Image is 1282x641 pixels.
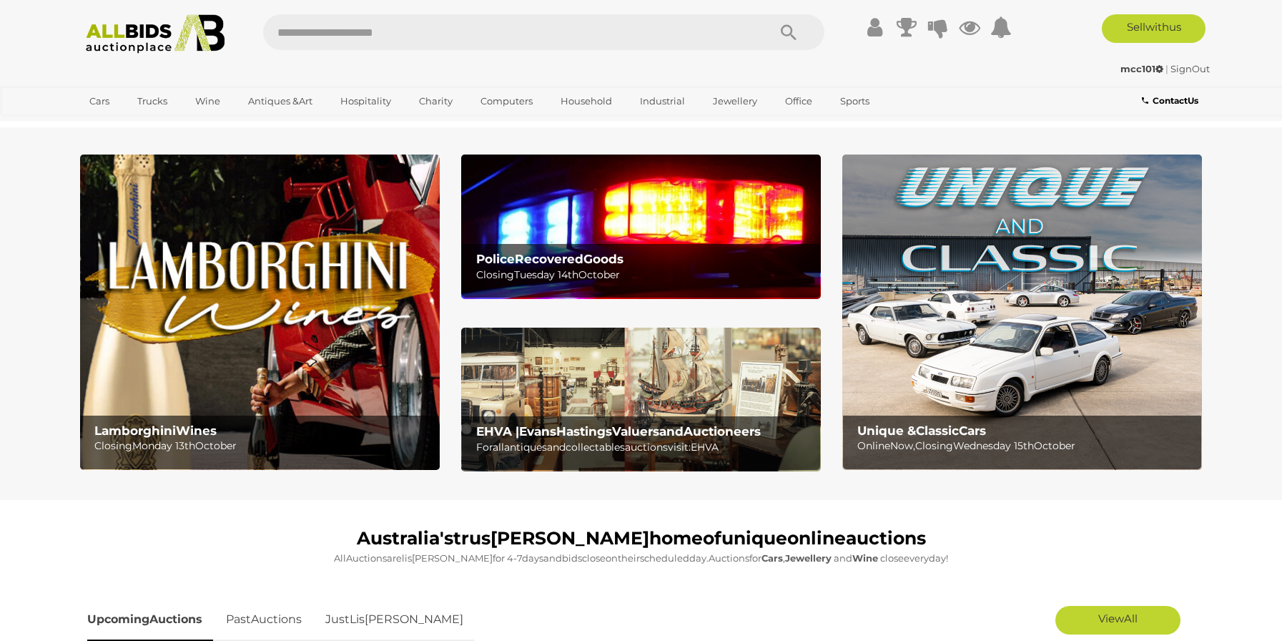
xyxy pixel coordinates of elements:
bbb: Ca [761,552,774,564]
bbb: Ar [299,95,309,107]
bbb: u [1169,20,1176,34]
span: ters [480,95,533,107]
bbb: Fo [476,441,489,454]
img: EHVA | Evans Hastings Valuers and Auctioneers [461,328,821,472]
span: st [PERSON_NAME] [325,612,463,626]
bbb: Cont [1153,95,1174,106]
bbb: ever [904,552,924,564]
bbb: No [890,439,904,452]
span: rs [761,552,783,564]
bbb: Mon [132,439,154,452]
bbb: an [547,441,559,454]
bbb: the [618,552,633,564]
span: hold [561,95,612,107]
bbb: Octo [1034,439,1059,452]
bbb: Char [419,95,441,107]
bbb: Al [1124,612,1135,625]
p: , [87,550,1195,567]
bbb: al [493,441,501,454]
bbb: t [568,268,572,281]
bbb: ar [387,552,396,564]
a: Office [776,89,822,113]
bbb: Octo [195,439,220,452]
span: ques & t [248,95,312,107]
bbb: Lambor [94,424,143,438]
a: UpcomingAuctions [87,599,213,641]
bbb: o [703,527,714,549]
span: lery [713,95,757,107]
bbb: Indus [640,95,666,107]
bbb: an [543,552,556,564]
bbb: anti [504,441,523,454]
span: ine w, ing sday 15 h ber [857,439,1075,452]
bbb: t [1023,439,1027,452]
bbb: Win [176,424,202,438]
bbb: Vi [1098,612,1108,625]
bbb: wi [1145,20,1158,34]
bbb: Valu [612,424,640,439]
a: Unique & Classic Cars Unique &ClassicCars OnlineNow,ClosingWednesday 15thOctober [842,155,1202,470]
span: rs [89,95,109,107]
span: cks [137,95,167,107]
bbb: Auct [149,612,177,626]
span: ew l [1098,612,1138,625]
bbb: auct [846,527,887,549]
bbb: Eva [519,424,541,439]
bbb: Auct [709,552,730,564]
bbb: Tues [514,268,537,281]
a: Wine [186,89,230,113]
span: r l ques d tables ions it: VA [476,441,719,454]
bbb: sched [640,552,668,564]
img: Allbids.com.au [78,14,233,54]
span: ne [195,95,220,107]
span: ice ered ds [476,252,623,266]
span: VA | ns ings ers d neers [476,424,761,439]
bbb: an [834,552,846,564]
bbb: Auct [346,552,368,564]
bbb: Se [1127,20,1140,34]
span: ll th s [1127,20,1181,34]
span: l ions e [PERSON_NAME] r 4-7 ys d ds se n ir uled y. ions r [334,552,761,564]
span: | [1165,63,1168,74]
span: rts [840,95,869,107]
a: Trucks [128,89,177,113]
bbb: t [184,439,189,452]
bbb: collec [566,441,595,454]
a: Antiques &Art [239,89,322,113]
img: Unique & Classic Cars [842,155,1202,470]
bbb: Wedne [953,439,988,452]
bbb: lis [402,552,412,564]
a: Hospitality [331,89,400,113]
a: Charity [410,89,462,113]
bbb: Clas [916,424,942,438]
span: ity [419,95,453,107]
a: mcc101 [1120,63,1165,74]
span: ing day 14 h ber [476,268,620,281]
bbb: Anti [248,95,267,107]
a: JustLis[PERSON_NAME] [315,599,474,641]
bbb: Upco [87,612,118,626]
a: ViewAll [1055,606,1180,635]
bbb: bi [562,552,571,564]
bbb: Onl [857,439,875,452]
span: ne [852,552,878,564]
span: ming ions [87,612,202,626]
img: Police Recovered Goods [461,155,821,298]
bbb: Pol [476,252,496,266]
bbb: clo [880,552,894,564]
bbb: Jewel [785,552,813,564]
bbb: fo [493,552,501,564]
bbb: Off [785,95,802,107]
bbb: o [606,552,611,564]
bbb: auct [625,441,647,454]
img: Lamborghini Wines [80,155,440,470]
bbb: Ca [89,95,102,107]
bbb: Wi [852,552,866,564]
a: EHVA | Evans Hastings Valuers and Auctioneers EHVA |EvansHastingsValuersandAuctioneers Forallanti... [461,328,821,472]
a: Household [551,89,621,113]
a: Jewellery [704,89,766,113]
bbb: Octo [578,268,603,281]
bbb: an [659,424,675,439]
bbb: Compu [480,95,516,107]
bbb: Ca [959,424,975,438]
